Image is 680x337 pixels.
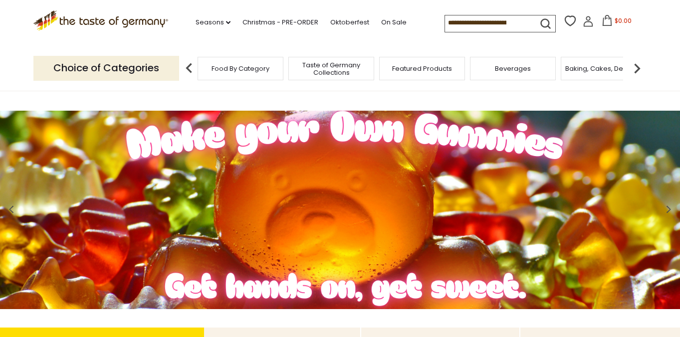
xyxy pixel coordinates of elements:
[179,58,199,78] img: previous arrow
[495,65,531,72] a: Beverages
[565,65,643,72] a: Baking, Cakes, Desserts
[615,16,632,25] span: $0.00
[392,65,452,72] a: Featured Products
[242,17,318,28] a: Christmas - PRE-ORDER
[596,15,638,30] button: $0.00
[291,61,371,76] a: Taste of Germany Collections
[33,56,179,80] p: Choice of Categories
[627,58,647,78] img: next arrow
[212,65,269,72] a: Food By Category
[330,17,369,28] a: Oktoberfest
[196,17,230,28] a: Seasons
[381,17,407,28] a: On Sale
